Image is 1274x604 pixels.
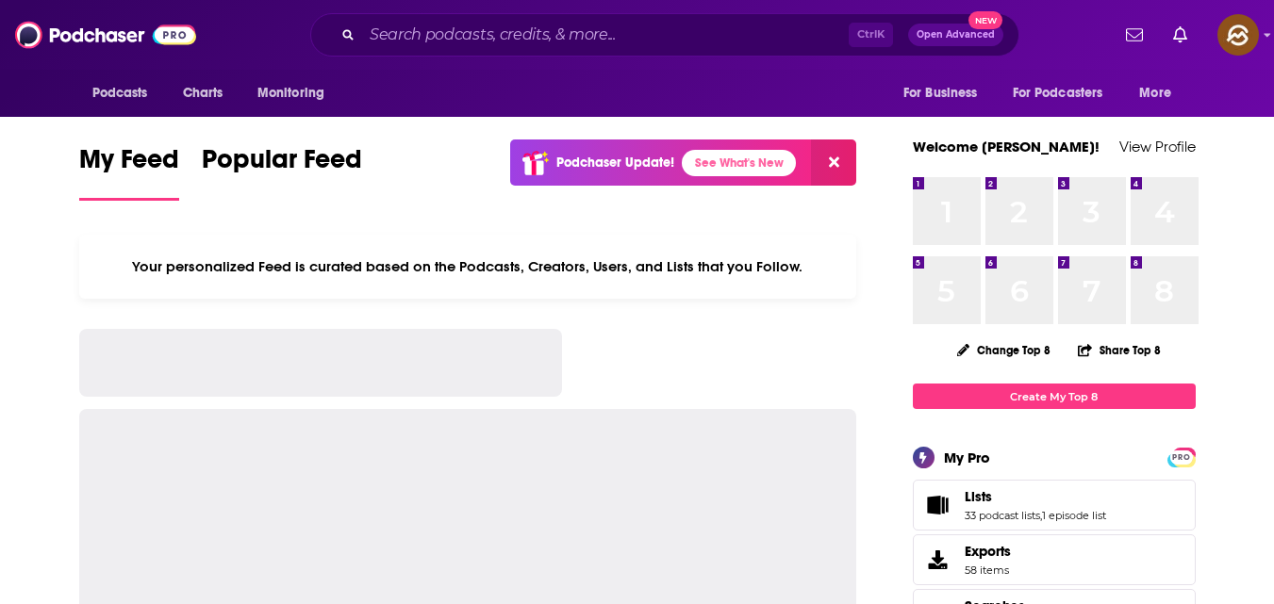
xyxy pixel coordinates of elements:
[1001,75,1131,111] button: open menu
[79,143,179,201] a: My Feed
[79,235,857,299] div: Your personalized Feed is curated based on the Podcasts, Creators, Users, and Lists that you Follow.
[913,138,1100,155] a: Welcome [PERSON_NAME]!
[202,143,362,201] a: Popular Feed
[965,543,1011,560] span: Exports
[1139,80,1171,106] span: More
[944,449,990,466] div: My Pro
[1077,332,1162,368] button: Share Top 8
[1217,14,1259,56] img: User Profile
[968,11,1002,29] span: New
[79,143,179,187] span: My Feed
[890,75,1001,111] button: open menu
[362,20,849,50] input: Search podcasts, credits, & more...
[202,143,362,187] span: Popular Feed
[1170,449,1193,464] a: PRO
[849,23,893,47] span: Ctrl K
[908,24,1003,46] button: Open AdvancedNew
[1040,509,1042,522] span: ,
[965,488,1106,505] a: Lists
[1126,75,1195,111] button: open menu
[556,155,674,171] p: Podchaser Update!
[1170,450,1193,465] span: PRO
[1042,509,1106,522] a: 1 episode list
[1217,14,1259,56] button: Show profile menu
[682,150,796,176] a: See What's New
[903,80,978,106] span: For Business
[917,30,995,40] span: Open Advanced
[171,75,235,111] a: Charts
[79,75,173,111] button: open menu
[1217,14,1259,56] span: Logged in as hey85204
[919,492,957,518] a: Lists
[919,547,957,573] span: Exports
[1013,80,1103,106] span: For Podcasters
[913,480,1196,531] span: Lists
[244,75,349,111] button: open menu
[15,17,196,53] img: Podchaser - Follow, Share and Rate Podcasts
[965,509,1040,522] a: 33 podcast lists
[965,488,992,505] span: Lists
[965,563,1011,577] span: 58 items
[1118,19,1150,51] a: Show notifications dropdown
[1119,138,1196,155] a: View Profile
[257,80,324,106] span: Monitoring
[183,80,223,106] span: Charts
[946,338,1063,362] button: Change Top 8
[913,384,1196,409] a: Create My Top 8
[1166,19,1195,51] a: Show notifications dropdown
[92,80,148,106] span: Podcasts
[310,13,1019,57] div: Search podcasts, credits, & more...
[913,534,1196,585] a: Exports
